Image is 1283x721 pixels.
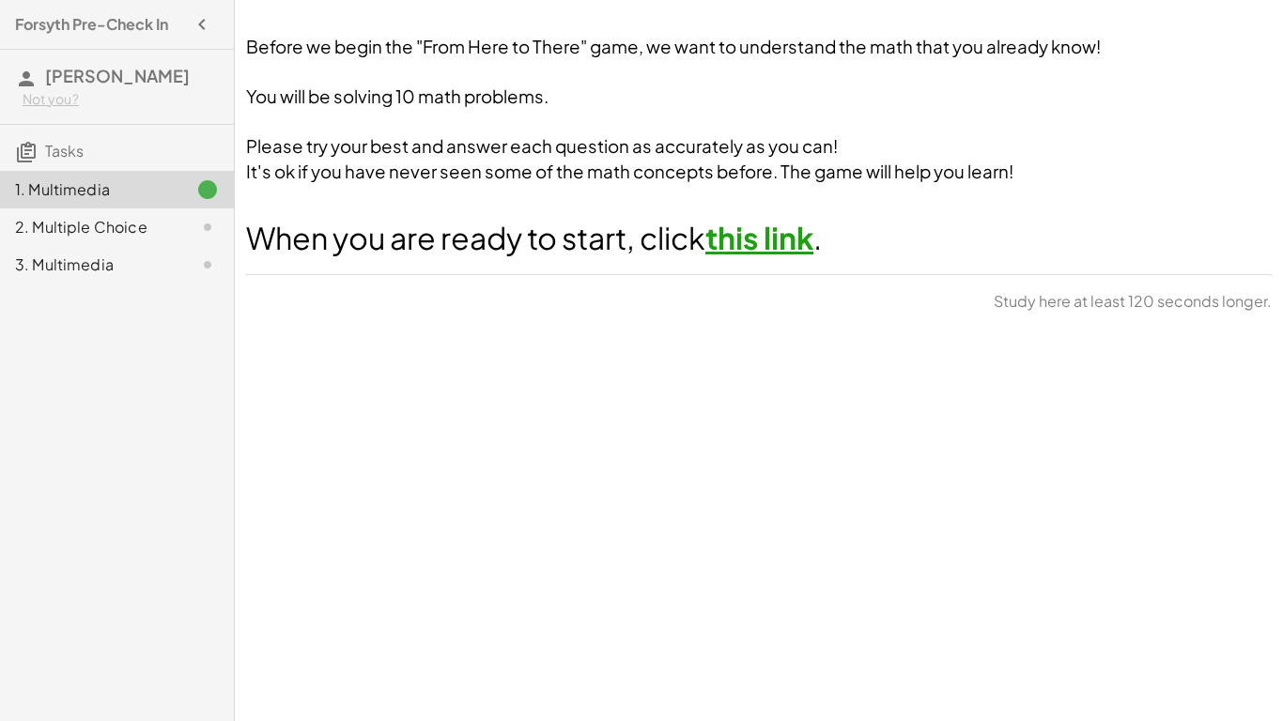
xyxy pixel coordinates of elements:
h4: Forsyth Pre-Check In [15,13,168,36]
i: Task finished. [196,178,219,201]
div: 2. Multiple Choice [15,216,166,238]
span: Study here at least 120 seconds longer. [994,290,1272,313]
span: You will be solving 10 math problems. [246,85,549,107]
i: Task not started. [196,216,219,238]
div: 1. Multimedia [15,178,166,201]
a: this link [705,219,813,256]
span: When you are ready to start, click [246,219,705,256]
span: Before we begin the "From Here to There" game, we want to understand the math that you already know! [246,36,1101,57]
span: [PERSON_NAME] [45,65,190,86]
div: Not you? [23,90,219,109]
span: Please try your best and answer each question as accurately as you can! [246,135,838,157]
span: . [813,219,822,256]
span: Tasks [45,141,84,161]
div: 3. Multimedia [15,253,166,276]
i: Task not started. [196,253,219,276]
span: It's ok if you have never seen some of the math concepts before. The game will help you learn! [246,161,1013,182]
